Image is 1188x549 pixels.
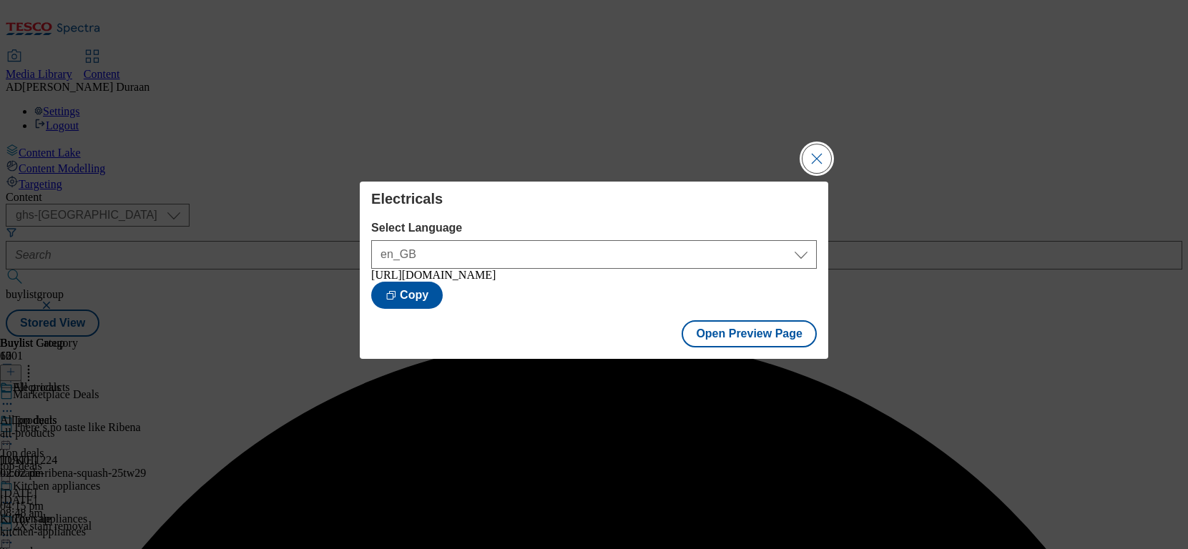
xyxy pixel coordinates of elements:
[371,222,817,234] label: Select Language
[802,144,831,173] button: Close Modal
[360,182,828,359] div: Modal
[371,190,817,207] h4: Electricals
[371,282,443,309] button: Copy
[371,269,817,282] div: [URL][DOMAIN_NAME]
[682,320,817,347] button: Open Preview Page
